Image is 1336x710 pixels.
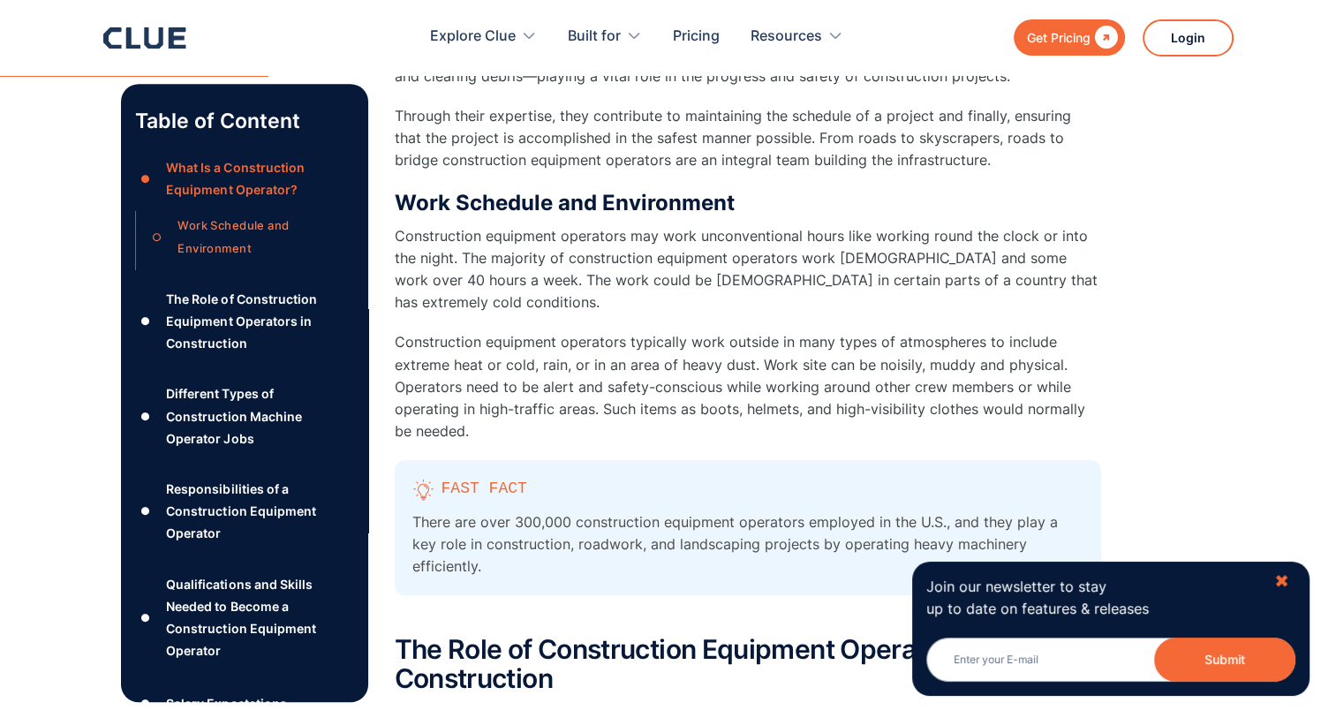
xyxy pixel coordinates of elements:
h3: Work Schedule and Environment [395,190,1101,216]
div: ● [135,166,156,193]
div: ● [135,308,156,335]
div: Responsibilities of a Construction Equipment Operator [166,478,353,545]
a: ●Qualifications and Skills Needed to Become a Construction Equipment Operator [135,573,354,662]
a: ●Responsibilities of a Construction Equipment Operator [135,478,354,545]
div: The Role of Construction Equipment Operators in Construction [166,288,353,355]
div:  [1091,26,1118,49]
p: Through their expertise, they contribute to maintaining the schedule of a project and finally, en... [395,105,1101,172]
div: Get Pricing [1027,26,1091,49]
a: ○Work Schedule and Environment [147,215,341,260]
div: ✖ [1274,570,1289,593]
a: Login [1143,19,1234,57]
div: Resources [751,9,843,64]
div: ● [135,498,156,525]
p: Construction equipment operators typically work outside in many types of atmospheres to include e... [395,331,1101,442]
p: Join our newsletter to stay up to date on features & releases [926,576,1258,620]
a: ●What Is a Construction Equipment Operator? [135,156,354,200]
a: ●Different Types of Construction Machine Operator Jobs [135,383,354,450]
div: ○ [147,224,168,251]
p: Construction equipment operators may work unconventional hours like working round the clock or in... [395,225,1101,314]
div: Resources [751,9,822,64]
div: Built for [568,9,621,64]
p: Fast Fact [442,478,527,500]
p: Table of Content [135,107,354,135]
div: Qualifications and Skills Needed to Become a Construction Equipment Operator [166,573,353,662]
a: ●The Role of Construction Equipment Operators in Construction [135,288,354,355]
div: Different Types of Construction Machine Operator Jobs [166,383,353,450]
input: Enter your E-mail [926,638,1295,682]
div: What Is a Construction Equipment Operator? [166,156,353,200]
button: Submit [1154,638,1295,682]
div: Explore Clue [430,9,537,64]
div: Work Schedule and Environment [177,215,340,260]
p: ‍ [395,595,1101,617]
div: Built for [568,9,642,64]
a: Get Pricing [1014,19,1125,56]
a: Pricing [673,9,720,64]
div: ● [135,404,156,430]
p: There are over 300,000 construction equipment operators employed in the U.S., and they play a key... [412,511,1083,578]
div: Explore Clue [430,9,516,64]
h2: The Role of Construction Equipment Operators in Construction [395,635,1101,693]
div: ● [135,604,156,631]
